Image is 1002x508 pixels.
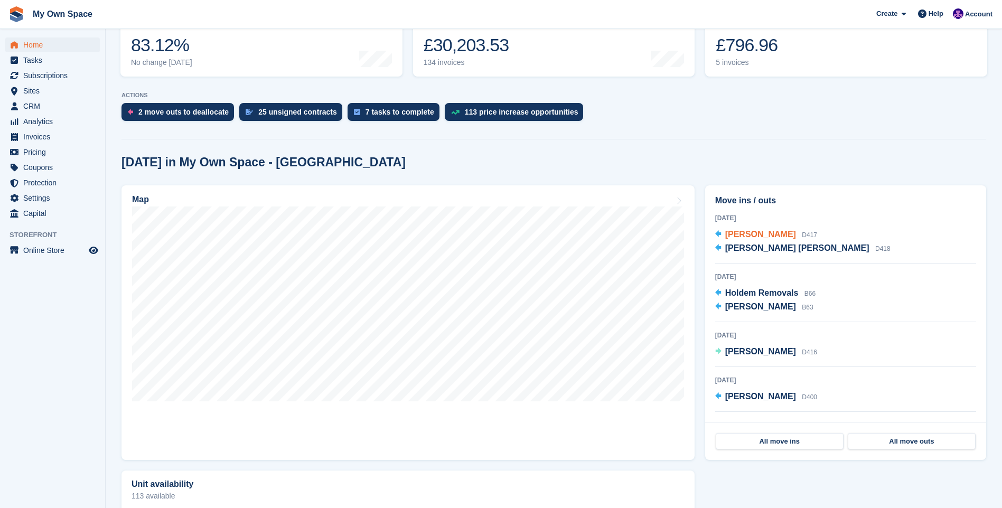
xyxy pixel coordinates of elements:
[715,213,976,223] div: [DATE]
[424,34,509,56] div: £30,203.53
[23,206,87,221] span: Capital
[5,99,100,114] a: menu
[23,191,87,205] span: Settings
[802,304,813,311] span: B63
[29,5,97,23] a: My Own Space
[953,8,963,19] img: Megan Angel
[132,492,685,500] p: 113 available
[5,68,100,83] a: menu
[131,58,192,67] div: No change [DATE]
[716,34,788,56] div: £796.96
[23,129,87,144] span: Invoices
[413,10,695,77] a: Month-to-date sales £30,203.53 134 invoices
[715,375,976,385] div: [DATE]
[445,103,589,126] a: 113 price increase opportunities
[725,302,796,311] span: [PERSON_NAME]
[965,9,992,20] span: Account
[465,108,578,116] div: 113 price increase opportunities
[848,433,976,450] a: All move outs
[23,114,87,129] span: Analytics
[5,145,100,159] a: menu
[875,245,891,252] span: D418
[715,287,816,300] a: Holdem Removals B66
[5,175,100,190] a: menu
[424,58,509,67] div: 134 invoices
[366,108,434,116] div: 7 tasks to complete
[5,191,100,205] a: menu
[8,6,24,22] img: stora-icon-8386f47178a22dfd0bd8f6a31ec36ba5ce8667c1dd55bd0f319d3a0aa187defe.svg
[132,195,149,204] h2: Map
[23,37,87,52] span: Home
[23,145,87,159] span: Pricing
[725,243,869,252] span: [PERSON_NAME] [PERSON_NAME]
[5,129,100,144] a: menu
[5,53,100,68] a: menu
[5,243,100,258] a: menu
[23,83,87,98] span: Sites
[120,10,402,77] a: Occupancy 83.12% No change [DATE]
[121,103,239,126] a: 2 move outs to deallocate
[5,206,100,221] a: menu
[715,242,891,256] a: [PERSON_NAME] [PERSON_NAME] D418
[876,8,897,19] span: Create
[23,99,87,114] span: CRM
[725,392,796,401] span: [PERSON_NAME]
[5,114,100,129] a: menu
[802,349,817,356] span: D416
[715,272,976,281] div: [DATE]
[804,290,816,297] span: B66
[121,92,986,99] p: ACTIONS
[239,103,348,126] a: 25 unsigned contracts
[725,347,796,356] span: [PERSON_NAME]
[802,393,817,401] span: D400
[451,110,460,115] img: price_increase_opportunities-93ffe204e8149a01c8c9dc8f82e8f89637d9d84a8eef4429ea346261dce0b2c0.svg
[258,108,337,116] div: 25 unsigned contracts
[138,108,229,116] div: 2 move outs to deallocate
[354,109,360,115] img: task-75834270c22a3079a89374b754ae025e5fb1db73e45f91037f5363f120a921f8.svg
[128,109,133,115] img: move_outs_to_deallocate_icon-f764333ba52eb49d3ac5e1228854f67142a1ed5810a6f6cc68b1a99e826820c5.svg
[5,83,100,98] a: menu
[715,194,976,207] h2: Move ins / outs
[121,155,406,170] h2: [DATE] in My Own Space - [GEOGRAPHIC_DATA]
[725,230,796,239] span: [PERSON_NAME]
[23,160,87,175] span: Coupons
[246,109,253,115] img: contract_signature_icon-13c848040528278c33f63329250d36e43548de30e8caae1d1a13099fd9432cc5.svg
[23,175,87,190] span: Protection
[131,34,192,56] div: 83.12%
[23,53,87,68] span: Tasks
[5,37,100,52] a: menu
[5,160,100,175] a: menu
[802,231,817,239] span: D417
[715,390,817,404] a: [PERSON_NAME] D400
[10,230,105,240] span: Storefront
[715,300,813,314] a: [PERSON_NAME] B63
[132,479,193,489] h2: Unit availability
[715,331,976,340] div: [DATE]
[87,244,100,257] a: Preview store
[23,68,87,83] span: Subscriptions
[725,288,799,297] span: Holdem Removals
[715,345,817,359] a: [PERSON_NAME] D416
[715,420,976,430] div: [DATE]
[716,58,788,67] div: 5 invoices
[715,228,817,242] a: [PERSON_NAME] D417
[705,10,987,77] a: Awaiting payment £796.96 5 invoices
[23,243,87,258] span: Online Store
[716,433,844,450] a: All move ins
[121,185,695,460] a: Map
[348,103,445,126] a: 7 tasks to complete
[929,8,943,19] span: Help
